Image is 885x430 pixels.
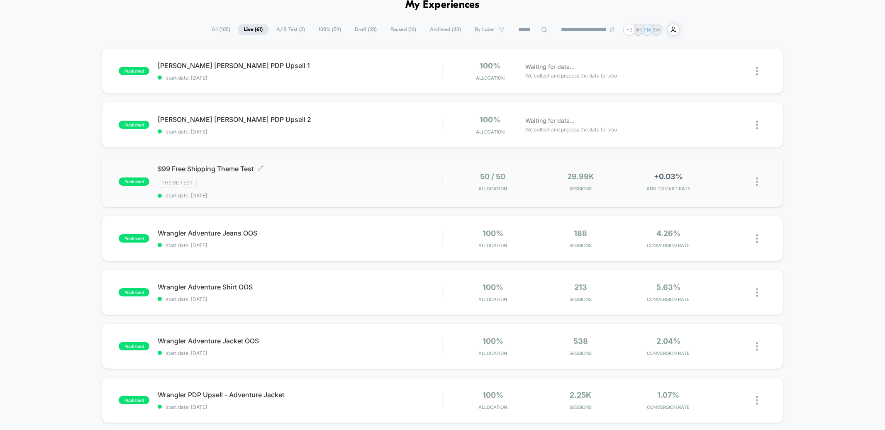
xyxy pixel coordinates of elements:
[658,391,680,399] span: 1.07%
[573,337,588,345] span: 538
[158,296,442,302] span: start date: [DATE]
[158,337,442,345] span: Wrangler Adventure Jacket OOS
[158,75,442,81] span: start date: [DATE]
[483,283,503,292] span: 100%
[627,186,710,192] span: ADD TO CART RATE
[539,296,623,302] span: Sessions
[756,288,758,297] img: close
[480,172,506,181] span: 50 / 50
[158,229,442,237] span: Wrangler Adventure Jeans OOS
[476,129,505,135] span: Allocation
[627,296,710,302] span: CONVERSION RATE
[158,283,442,291] span: Wrangler Adventure Shirt OOS
[158,61,442,70] span: [PERSON_NAME] [PERSON_NAME] PDP Upsell 1
[483,229,503,238] span: 100%
[627,243,710,248] span: CONVERSION RATE
[567,172,594,181] span: 29.99k
[525,72,617,80] span: We collect and process the data for you
[119,396,149,404] span: published
[424,24,467,35] span: Archived ( 43 )
[539,243,623,248] span: Sessions
[158,115,442,124] span: [PERSON_NAME] [PERSON_NAME] PDP Upsell 2
[384,24,422,35] span: Paused ( 16 )
[635,27,642,33] p: NH
[756,234,758,243] img: close
[158,391,442,399] span: Wrangler PDP Upsell - Adventure Jacket
[539,350,623,356] span: Sessions
[656,283,680,292] span: 5.63%
[627,404,710,410] span: CONVERSION RATE
[525,62,575,71] span: Waiting for data...
[574,229,588,238] span: 188
[476,75,505,81] span: Allocation
[525,126,617,134] span: We collect and process the data for you
[480,61,501,70] span: 100%
[539,404,623,410] span: Sessions
[119,288,149,296] span: published
[654,172,683,181] span: +0.03%
[574,283,587,292] span: 213
[756,67,758,75] img: close
[238,24,269,35] span: Live ( 61 )
[119,234,149,243] span: published
[653,27,661,33] p: BW
[610,27,614,32] img: end
[312,24,347,35] span: 100% ( 59 )
[539,186,623,192] span: Sessions
[205,24,236,35] span: All ( 105 )
[623,24,635,36] div: + 3
[270,24,311,35] span: A/B Test ( 2 )
[479,243,507,248] span: Allocation
[158,165,442,173] span: $99 Free Shipping Theme Test
[483,337,503,345] span: 100%
[756,342,758,351] img: close
[525,116,575,125] span: Waiting for data...
[479,186,507,192] span: Allocation
[756,177,758,186] img: close
[479,296,507,302] span: Allocation
[119,67,149,75] span: published
[158,178,197,187] span: Theme Test
[656,229,680,238] span: 4.26%
[483,391,503,399] span: 100%
[158,242,442,248] span: start date: [DATE]
[480,115,501,124] span: 100%
[158,350,442,356] span: start date: [DATE]
[119,177,149,186] span: published
[479,404,507,410] span: Allocation
[158,192,442,199] span: start date: [DATE]
[119,121,149,129] span: published
[479,350,507,356] span: Allocation
[158,129,442,135] span: start date: [DATE]
[475,27,495,33] span: By Label
[644,27,651,33] p: PM
[119,342,149,350] span: published
[656,337,680,345] span: 2.04%
[570,391,592,399] span: 2.25k
[756,121,758,129] img: close
[349,24,383,35] span: Draft ( 28 )
[756,396,758,405] img: close
[158,404,442,410] span: start date: [DATE]
[627,350,710,356] span: CONVERSION RATE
